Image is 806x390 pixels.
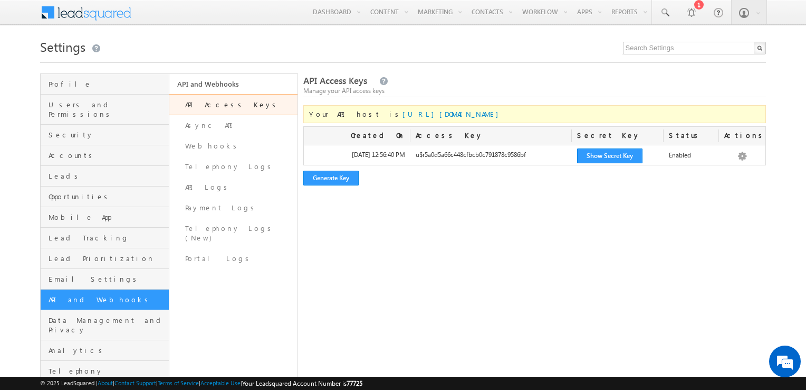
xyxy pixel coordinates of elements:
span: API Access Keys [303,75,367,87]
a: Security [41,125,169,145]
a: Lead Tracking [41,228,169,248]
span: Security [49,130,166,140]
a: [URL][DOMAIN_NAME] [402,109,504,118]
a: API Logs [169,177,298,198]
a: Acceptable Use [200,379,241,386]
span: Accounts [49,151,166,160]
span: Lead Prioritization [49,254,166,263]
a: Webhooks [169,136,298,156]
a: Data Management and Privacy [41,310,169,340]
a: Async API [169,115,298,136]
span: 77725 [347,379,362,387]
div: Access Key [410,127,572,145]
a: Lead Prioritization [41,248,169,269]
a: Leads [41,166,169,187]
span: API and Webhooks [49,295,166,304]
span: Mobile App [49,212,166,222]
div: Status [664,127,719,145]
a: Users and Permissions [41,95,169,125]
span: Telephony [49,366,166,376]
a: Mobile App [41,207,169,228]
span: Your API host is [309,109,504,118]
a: Profile [41,74,169,95]
span: Email Settings [49,274,166,284]
div: Secret Key [572,127,664,145]
a: Accounts [41,145,169,166]
button: Generate Key [303,171,359,185]
span: Analytics [49,346,166,355]
span: Your Leadsquared Account Number is [242,379,362,387]
div: [DATE] 12:56:40 PM [304,150,410,165]
a: Telephony Logs [169,156,298,177]
a: Opportunities [41,187,169,207]
div: Enabled [664,150,719,165]
a: API and Webhooks [41,290,169,310]
span: Lead Tracking [49,233,166,243]
span: Data Management and Privacy [49,315,166,335]
a: API and Webhooks [169,74,298,94]
span: Profile [49,79,166,89]
div: Actions [719,127,765,145]
div: u$r5a0d5a66c448cfbcb0c791878c9586bf [410,150,572,165]
a: Terms of Service [158,379,199,386]
a: Payment Logs [169,198,298,218]
span: Settings [40,38,85,55]
a: Contact Support [114,379,156,386]
input: Search Settings [623,42,766,54]
span: © 2025 LeadSquared | | | | | [40,378,362,388]
span: Opportunities [49,192,166,201]
div: Created On [304,127,410,145]
a: Email Settings [41,269,169,290]
a: Analytics [41,340,169,361]
div: Manage your API access keys [303,86,765,96]
a: Portal Logs [169,248,298,269]
a: Telephony [41,361,169,382]
button: Show Secret Key [577,148,642,163]
a: About [98,379,113,386]
a: API Access Keys [169,94,298,115]
span: Users and Permissions [49,100,166,119]
a: Telephony Logs (New) [169,218,298,248]
span: Leads [49,171,166,181]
